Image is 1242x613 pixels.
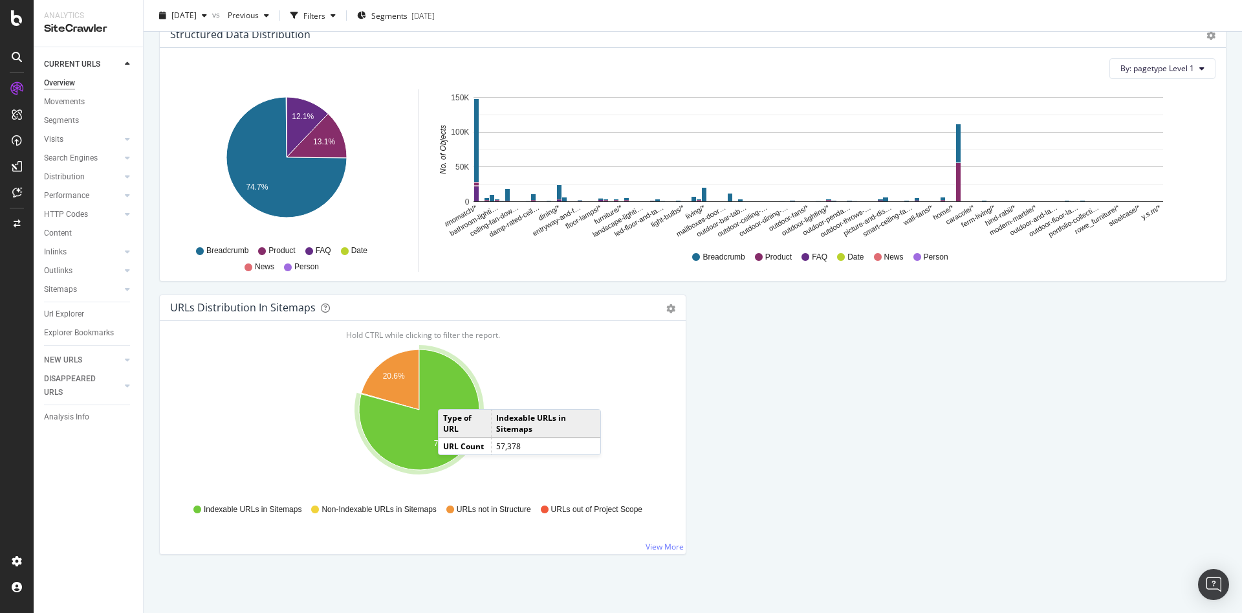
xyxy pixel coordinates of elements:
a: Inlinks [44,245,121,259]
span: Product [765,252,792,263]
text: modern-marble/* [988,203,1038,237]
span: Product [268,245,295,256]
div: Search Engines [44,151,98,165]
div: Inlinks [44,245,67,259]
div: Performance [44,189,89,203]
a: Overview [44,76,134,90]
button: Previous [223,5,274,26]
span: Indexable URLs in Sitemaps [204,504,301,515]
a: Search Engines [44,151,121,165]
span: vs [212,8,223,19]
span: URLs out of Project Scope [551,504,642,515]
div: Overview [44,76,75,90]
div: SiteCrawler [44,21,133,36]
div: Structured Data Distribution [170,28,310,41]
text: wall-fans/* [901,203,934,227]
a: View More [646,541,684,552]
button: Segments[DATE] [352,5,440,26]
text: steelcase/* [1107,203,1142,228]
span: Date [847,252,864,263]
a: Content [44,227,134,240]
div: Content [44,227,72,240]
div: HTTP Codes [44,208,88,221]
a: Outlinks [44,264,121,278]
td: URL Count [439,438,491,454]
a: Explorer Bookmarks [44,326,134,340]
div: Segments [44,114,79,128]
div: Distribution [44,170,85,184]
text: 13.1% [313,137,335,146]
div: DISAPPEARED URLS [44,372,109,399]
a: Distribution [44,170,121,184]
text: home/* [931,203,955,221]
span: FAQ [316,245,331,256]
text: y.s.m/* [1140,203,1162,221]
text: 50K [455,162,469,172]
span: 2025 Oct. 8th [171,10,197,21]
div: Sitemaps [44,283,77,296]
td: 57,378 [491,438,600,454]
text: 79.2% [434,439,456,448]
div: Analysis Info [44,410,89,424]
div: URLs Distribution in Sitemaps [170,301,316,314]
a: Analysis Info [44,410,134,424]
button: By: pagetype Level 1 [1109,58,1215,79]
svg: A chart. [435,89,1201,240]
text: 150K [451,93,469,102]
div: Url Explorer [44,307,84,321]
a: Visits [44,133,121,146]
text: No. of Objects [439,125,448,174]
td: Indexable URLs in Sitemaps [491,410,600,438]
text: furniture/* [593,203,624,226]
text: dining/* [537,203,561,222]
div: Outlinks [44,264,72,278]
text: 74.7% [246,183,268,192]
span: Previous [223,10,259,21]
a: Url Explorer [44,307,134,321]
a: Segments [44,114,134,128]
div: CURRENT URLS [44,58,100,71]
span: Segments [371,10,408,21]
text: living/* [684,203,707,221]
span: By: pagetype Level 1 [1120,63,1194,74]
text: caracole/* [944,203,976,226]
text: rowe_furniture/* [1073,203,1121,236]
div: Explorer Bookmarks [44,326,114,340]
text: outdoor-fans/* [767,203,810,232]
div: Analytics [44,10,133,21]
span: Breadcrumb [206,245,248,256]
div: gear [1206,31,1215,40]
a: NEW URLS [44,353,121,367]
text: floor-lamps/* [564,203,603,230]
span: News [255,262,274,273]
a: CURRENT URLS [44,58,121,71]
span: URLs not in Structure [457,504,531,515]
a: HTTP Codes [44,208,121,221]
span: Person [924,252,948,263]
div: Movements [44,95,85,109]
div: Open Intercom Messenger [1198,569,1229,600]
button: [DATE] [154,5,212,26]
span: FAQ [812,252,827,263]
text: 12.1% [292,112,314,121]
span: Person [294,262,319,273]
button: Filters [285,5,341,26]
div: Visits [44,133,63,146]
div: A chart. [173,89,400,240]
div: gear [666,304,675,313]
div: Filters [303,10,325,21]
a: Performance [44,189,121,203]
text: light-bulbs/* [649,203,686,228]
td: Type of URL [439,410,491,438]
span: Date [351,245,367,256]
svg: A chart. [170,342,668,492]
div: [DATE] [411,10,435,21]
text: 100K [451,128,469,137]
a: DISAPPEARED URLS [44,372,121,399]
text: 0 [465,197,470,206]
text: ferm-living/* [960,203,997,229]
a: Movements [44,95,134,109]
text: 20.6% [383,372,405,381]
